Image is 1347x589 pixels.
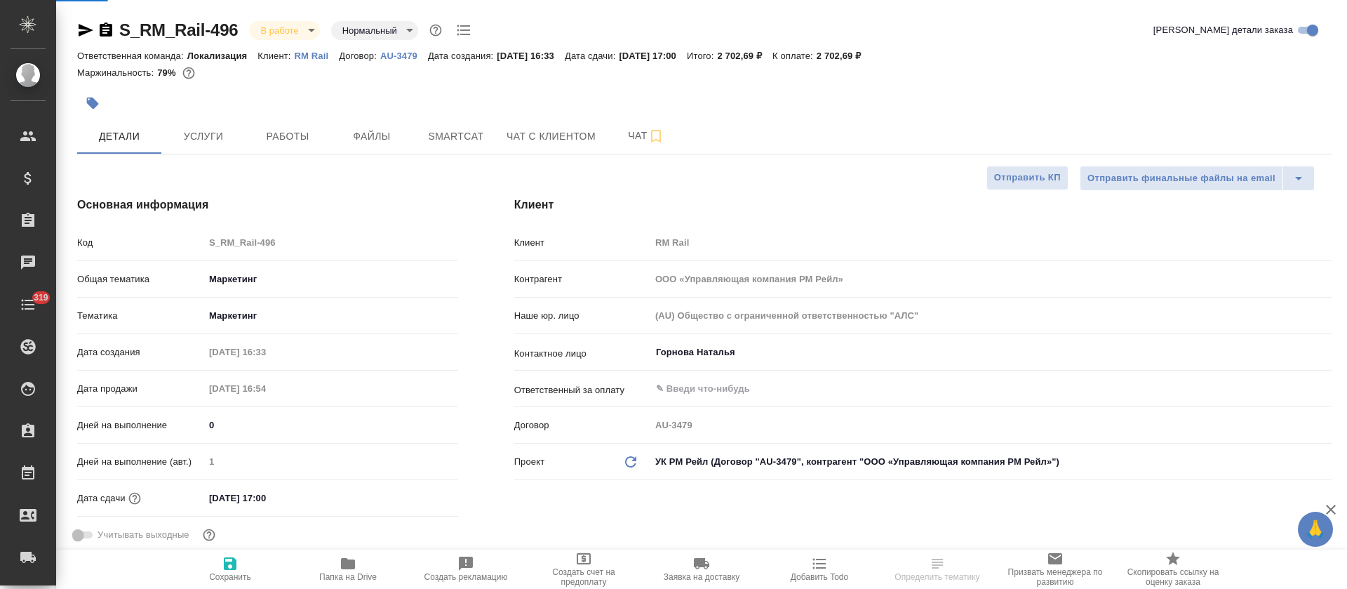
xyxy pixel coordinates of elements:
[77,345,204,359] p: Дата создания
[256,25,302,37] button: В работе
[643,550,760,589] button: Заявка на доставку
[525,550,643,589] button: Создать счет на предоплату
[77,491,126,505] p: Дата сдачи
[565,51,619,61] p: Дата сдачи:
[650,269,1332,289] input: Пустое поле
[650,305,1332,326] input: Пустое поле
[612,127,680,145] span: Чат
[204,415,458,435] input: ✎ Введи что-нибудь
[187,51,258,61] p: Локализация
[497,51,565,61] p: [DATE] 16:33
[514,197,1332,213] h4: Клиент
[1153,23,1293,37] span: [PERSON_NAME] детали заказа
[648,128,664,145] svg: Подписаться
[249,21,319,40] div: В работе
[25,291,57,305] span: 319
[204,232,458,253] input: Пустое поле
[331,21,418,40] div: В работе
[338,25,401,37] button: Нормальный
[77,22,94,39] button: Скопировать ссылку для ЯМессенджера
[817,51,872,61] p: 2 702,69 ₽
[687,51,717,61] p: Итого:
[295,49,340,61] a: RM Rail
[157,67,179,78] p: 79%
[126,489,144,508] button: Если добавить услуги и заполнить их объемом, то дата рассчитается автоматически
[200,526,218,544] button: Выбери, если сб и вс нужно считать рабочими днями для выполнения заказа.
[257,51,294,61] p: Клиент:
[77,88,108,119] button: Добавить тэг
[295,51,340,61] p: RM Rail
[514,347,650,361] p: Контактное лицо
[1304,515,1327,544] span: 🙏
[86,128,153,145] span: Детали
[339,51,380,61] p: Договор:
[533,567,634,587] span: Создать счет на предоплату
[77,51,187,61] p: Ответственная команда:
[996,550,1114,589] button: Призвать менеджера по развитию
[77,197,458,213] h4: Основная информация
[791,572,848,582] span: Добавить Todo
[380,49,428,61] a: AU-3479
[650,450,1332,474] div: УК РМ Рейл (Договор "AU-3479", контрагент "ООО «Управляющая компания РМ Рейл»")
[1324,388,1327,390] button: Open
[986,166,1068,190] button: Отправить КП
[77,67,157,78] p: Маржинальность:
[650,232,1332,253] input: Пустое поле
[77,272,204,286] p: Общая тематика
[422,128,490,145] span: Smartcat
[98,528,189,542] span: Учитывать выходные
[77,309,204,323] p: Тематика
[894,572,979,582] span: Определить тематику
[204,451,458,472] input: Пустое поле
[514,272,650,286] p: Контрагент
[1080,166,1315,191] div: split button
[1324,351,1327,354] button: Open
[878,550,996,589] button: Определить тематику
[204,488,327,508] input: ✎ Введи что-нибудь
[380,51,428,61] p: AU-3479
[994,170,1061,186] span: Отправить КП
[514,309,650,323] p: Наше юр. лицо
[760,550,878,589] button: Добавить Todo
[1114,550,1232,589] button: Скопировать ссылку на оценку заказа
[204,267,458,291] div: Маркетинг
[453,20,474,41] button: Todo
[514,236,650,250] p: Клиент
[77,455,204,469] p: Дней на выполнение (авт.)
[77,236,204,250] p: Код
[407,550,525,589] button: Создать рекламацию
[514,455,545,469] p: Проект
[514,418,650,432] p: Договор
[1298,512,1333,547] button: 🙏
[254,128,321,145] span: Работы
[4,287,53,322] a: 319
[772,51,817,61] p: К оплате:
[1122,567,1224,587] span: Скопировать ссылку на оценку заказа
[180,64,198,82] button: 476.00 RUB;
[319,572,377,582] span: Папка на Drive
[209,572,251,582] span: Сохранить
[650,415,1332,435] input: Пустое поле
[1005,567,1106,587] span: Призвать менеджера по развитию
[427,21,445,39] button: Доп статусы указывают на важность/срочность заказа
[171,550,289,589] button: Сохранить
[77,382,204,396] p: Дата продажи
[98,22,114,39] button: Скопировать ссылку
[717,51,772,61] p: 2 702,69 ₽
[507,128,596,145] span: Чат с клиентом
[1080,166,1283,191] button: Отправить финальные файлы на email
[170,128,237,145] span: Услуги
[428,51,497,61] p: Дата создания:
[119,20,238,39] a: S_RM_Rail-496
[424,572,508,582] span: Создать рекламацию
[338,128,406,145] span: Файлы
[289,550,407,589] button: Папка на Drive
[204,342,327,362] input: Пустое поле
[514,383,650,397] p: Ответственный за оплату
[77,418,204,432] p: Дней на выполнение
[655,380,1280,397] input: ✎ Введи что-нибудь
[664,572,739,582] span: Заявка на доставку
[204,304,458,328] div: Маркетинг
[619,51,687,61] p: [DATE] 17:00
[204,378,327,399] input: Пустое поле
